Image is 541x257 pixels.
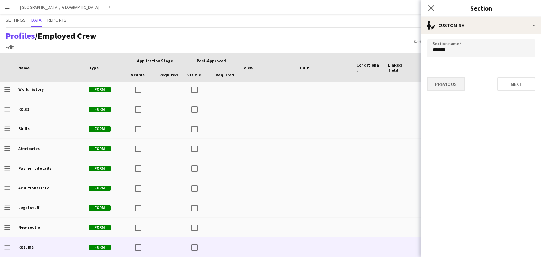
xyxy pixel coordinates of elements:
[137,58,173,63] span: Application stage
[18,244,34,250] b: Resume
[216,72,234,77] span: Required
[427,77,465,91] button: Previous
[89,225,111,230] span: Form
[300,65,309,70] span: Edit
[159,72,178,77] span: Required
[18,146,40,151] b: Attributes
[356,62,380,73] span: Conditional
[18,106,29,112] b: Roles
[89,166,111,171] span: Form
[18,165,51,171] b: Payment details
[89,87,111,92] span: Form
[89,107,111,112] span: Form
[89,205,111,211] span: Form
[18,87,44,92] b: Work history
[89,65,99,70] span: Type
[89,186,111,191] span: Form
[3,43,17,52] a: Edit
[187,72,201,77] span: Visible
[18,185,49,190] b: Additional info
[18,126,30,131] b: Skills
[421,17,541,34] div: Customise
[131,72,145,77] span: Visible
[18,65,30,70] span: Name
[18,205,39,210] b: Legal stuff
[244,65,253,70] span: View
[14,0,105,14] button: [GEOGRAPHIC_DATA], [GEOGRAPHIC_DATA]
[31,18,42,23] span: Data
[421,4,541,13] h3: Section
[6,30,35,41] a: Profiles
[47,18,67,23] span: Reports
[197,58,226,63] span: Post-Approved
[410,39,467,44] span: Draft saved at [DATE] 4:49pm
[6,44,14,50] span: Edit
[18,225,43,230] b: New section
[497,77,535,91] button: Next
[388,62,411,73] span: Linked field
[6,31,97,41] h1: /
[89,245,111,250] span: Form
[89,126,111,132] span: Form
[38,30,97,41] span: Employed Crew
[89,146,111,151] span: Form
[6,18,26,23] span: Settings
